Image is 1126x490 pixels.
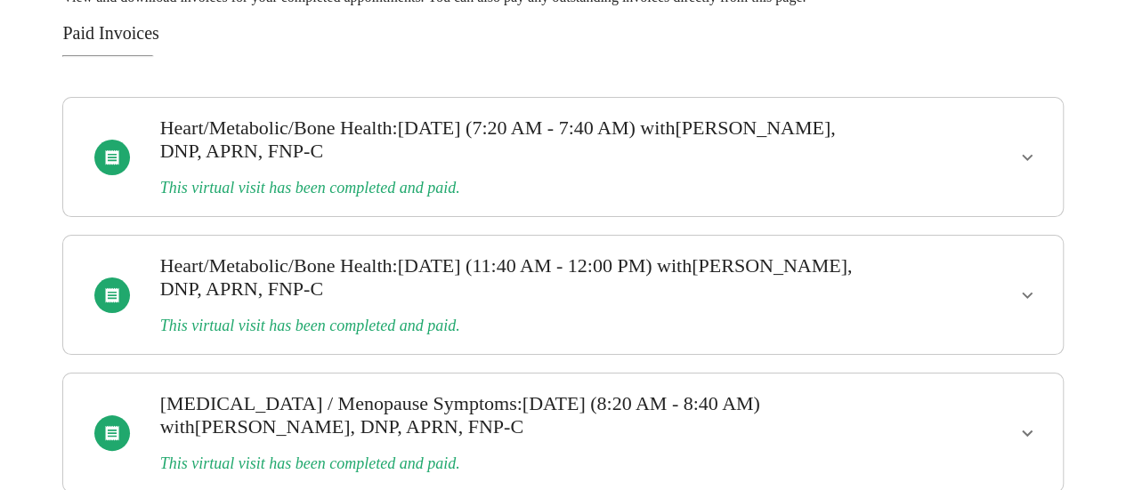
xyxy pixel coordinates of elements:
span: with [PERSON_NAME], DNP, APRN, FNP-C [160,254,853,300]
h3: This virtual visit has been completed and paid. [160,454,871,473]
button: show more [1006,412,1049,454]
span: Heart/Metabolic/Bone Health [160,254,393,277]
span: [MEDICAL_DATA] / Menopause Symptoms [160,392,517,414]
h3: : [DATE] (8:20 AM - 8:40 AM) [160,392,871,438]
h3: : [DATE] (11:40 AM - 12:00 PM) [160,254,871,301]
button: show more [1006,274,1049,317]
span: with [PERSON_NAME], DNP, APRN, FNP-C [160,415,523,438]
span: Heart/Metabolic/Bone Health [160,116,393,139]
button: show more [1006,136,1049,179]
h3: This virtual visit has been completed and paid. [160,179,871,197]
h3: This virtual visit has been completed and paid. [160,317,871,335]
span: with [PERSON_NAME], DNP, APRN, FNP-C [160,116,836,162]
h3: : [DATE] (7:20 AM - 7:40 AM) [160,116,871,163]
h3: Paid Invoices [62,23,1063,44]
